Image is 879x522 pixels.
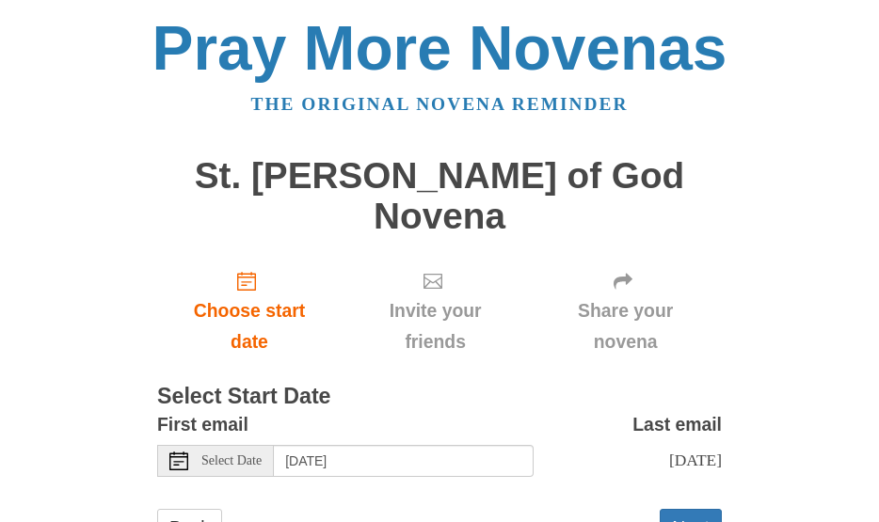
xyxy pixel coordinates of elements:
[157,156,722,236] h1: St. [PERSON_NAME] of God Novena
[157,385,722,409] h3: Select Start Date
[176,295,323,357] span: Choose start date
[152,13,727,83] a: Pray More Novenas
[669,451,722,469] span: [DATE]
[548,295,703,357] span: Share your novena
[632,409,722,440] label: Last email
[157,409,248,440] label: First email
[360,295,510,357] span: Invite your friends
[201,454,262,467] span: Select Date
[251,94,629,114] a: The original novena reminder
[342,255,529,367] div: Click "Next" to confirm your start date first.
[529,255,722,367] div: Click "Next" to confirm your start date first.
[157,255,342,367] a: Choose start date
